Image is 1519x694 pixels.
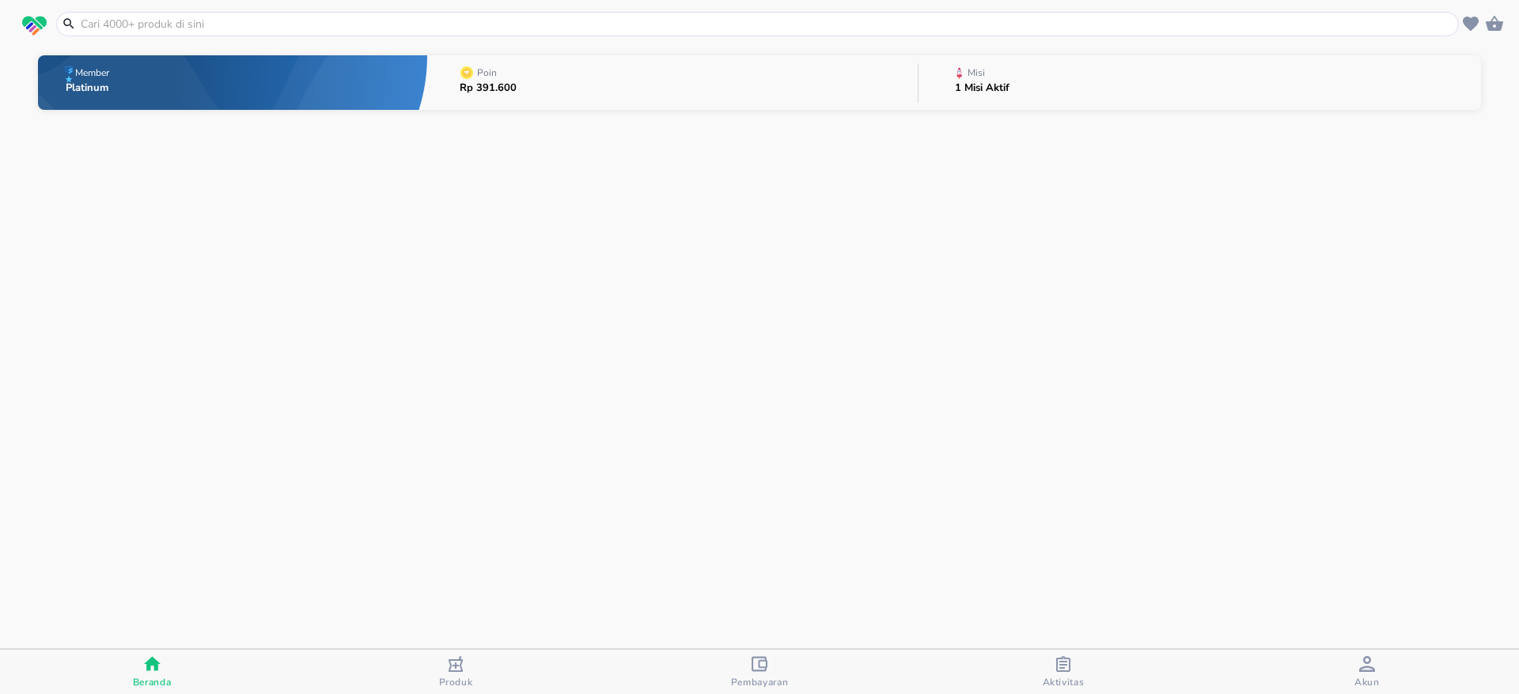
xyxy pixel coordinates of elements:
button: PoinRp 391.600 [427,51,918,114]
button: MemberPlatinum [38,51,427,114]
p: Platinum [66,83,112,93]
p: Poin [477,68,497,77]
img: logo_swiperx_s.bd005f3b.svg [22,16,47,36]
p: Member [75,68,109,77]
button: Misi1 Misi Aktif [919,51,1481,114]
span: Produk [439,676,473,688]
span: Aktivitas [1043,676,1085,688]
input: Cari 4000+ produk di sini [79,16,1455,32]
button: Pembayaran [608,650,911,694]
button: Aktivitas [911,650,1215,694]
span: Beranda [133,676,172,688]
button: Akun [1215,650,1519,694]
button: Produk [304,650,608,694]
span: Akun [1354,676,1380,688]
span: Pembayaran [731,676,789,688]
p: Misi [968,68,985,77]
p: Rp 391.600 [460,83,517,93]
p: 1 Misi Aktif [955,83,1010,93]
